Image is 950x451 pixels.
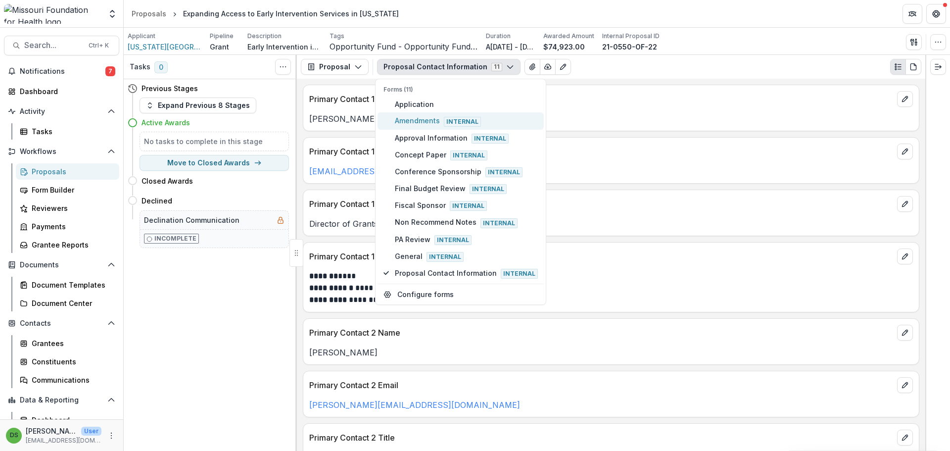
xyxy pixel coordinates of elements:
p: Grant [210,42,229,52]
h5: Declination Communication [144,215,239,225]
a: Proposals [128,6,170,21]
button: PDF view [905,59,921,75]
span: Internal [480,218,518,228]
div: Grantee Reports [32,240,111,250]
p: Internal Proposal ID [602,32,660,41]
div: Document Templates [32,280,111,290]
button: Move to Closed Awards [140,155,289,171]
button: Toggle View Cancelled Tasks [275,59,291,75]
button: Partners [902,4,922,24]
p: Awarded Amount [543,32,594,41]
span: Documents [20,261,103,269]
span: Activity [20,107,103,116]
a: [US_STATE][GEOGRAPHIC_DATA] [128,42,202,52]
span: 0 [154,61,168,73]
p: Primary Contact 2 Email [309,379,893,391]
a: Grantee Reports [16,237,119,253]
span: Search... [24,41,83,50]
span: Proposal Contact Information [395,268,538,279]
a: [PERSON_NAME][EMAIL_ADDRESS][DOMAIN_NAME] [309,400,520,410]
span: Fiscal Sponsor [395,200,538,211]
p: Primary Contact 1 Email [309,146,893,157]
p: Early Intervention is nationally funded program that provides home-based therapeutic intervention... [247,42,322,52]
button: Plaintext view [890,59,906,75]
span: Approval Information [395,133,538,144]
p: [PERSON_NAME] [26,426,77,436]
button: Expand right [930,59,946,75]
span: Internal [434,235,472,245]
button: Open entity switcher [105,4,119,24]
span: Opportunity Fund - Opportunity Fund - Grants/Contracts [330,42,478,51]
button: edit [897,325,913,341]
nav: breadcrumb [128,6,403,21]
p: Primary Contact 2 Name [309,327,893,339]
p: $74,923.00 [543,42,585,52]
span: Non Recommend Notes [395,217,538,228]
span: Internal [427,252,464,262]
div: Tasks [32,126,111,137]
a: Payments [16,218,119,235]
span: Workflows [20,148,103,156]
span: Data & Reporting [20,396,103,404]
div: Reviewers [32,203,111,213]
p: [EMAIL_ADDRESS][DOMAIN_NAME] [26,436,101,445]
span: Internal [485,167,522,177]
button: Edit as form [555,59,571,75]
h4: Declined [142,196,172,206]
span: Contacts [20,319,103,328]
div: Constituents [32,356,111,367]
a: Reviewers [16,200,119,216]
p: [PERSON_NAME] [309,113,913,125]
a: Dashboard [4,83,119,100]
div: Document Center [32,298,111,308]
button: Open Activity [4,103,119,119]
button: Proposal Contact Information11 [377,59,521,75]
p: User [81,427,101,436]
button: edit [897,144,913,159]
a: Document Center [16,295,119,311]
span: Internal [470,184,507,194]
button: edit [897,196,913,212]
div: Dashboard [32,415,111,425]
h4: Previous Stages [142,83,198,94]
button: Expand Previous 8 Stages [140,98,256,113]
button: Proposal [301,59,369,75]
p: Primary Contact 1 Title [309,198,893,210]
span: PA Review [395,234,538,245]
div: Proposals [32,166,111,177]
button: edit [897,249,913,264]
div: Dashboard [20,86,111,97]
span: Internal [444,117,481,127]
div: Ctrl + K [87,40,111,51]
p: Primary Contact 2 Title [309,432,893,444]
button: Get Help [926,4,946,24]
p: [PERSON_NAME] [309,347,913,358]
a: Tasks [16,123,119,140]
span: Conference Sponsorship [395,166,538,177]
div: Proposals [132,8,166,19]
p: Description [247,32,282,41]
div: Communications [32,375,111,385]
a: Constituents [16,353,119,370]
a: Document Templates [16,277,119,293]
span: Final Budget Review [395,183,538,194]
p: Duration [486,32,511,41]
h5: No tasks to complete in this stage [144,136,285,147]
div: Payments [32,221,111,232]
a: Proposals [16,163,119,180]
a: [EMAIL_ADDRESS][DOMAIN_NAME] [309,166,452,176]
button: edit [897,377,913,393]
span: 7 [105,66,115,76]
img: Missouri Foundation for Health logo [4,4,101,24]
a: Dashboard [16,412,119,428]
button: Open Workflows [4,144,119,159]
div: Form Builder [32,185,111,195]
p: Primary Contact 1 Metadata [309,251,893,262]
span: Internal [472,134,509,144]
h4: Closed Awards [142,176,193,186]
button: Search... [4,36,119,55]
h3: Tasks [130,63,150,71]
button: Open Contacts [4,315,119,331]
p: A[DATE] - [DATE][DATE] [486,42,535,52]
p: Applicant [128,32,155,41]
